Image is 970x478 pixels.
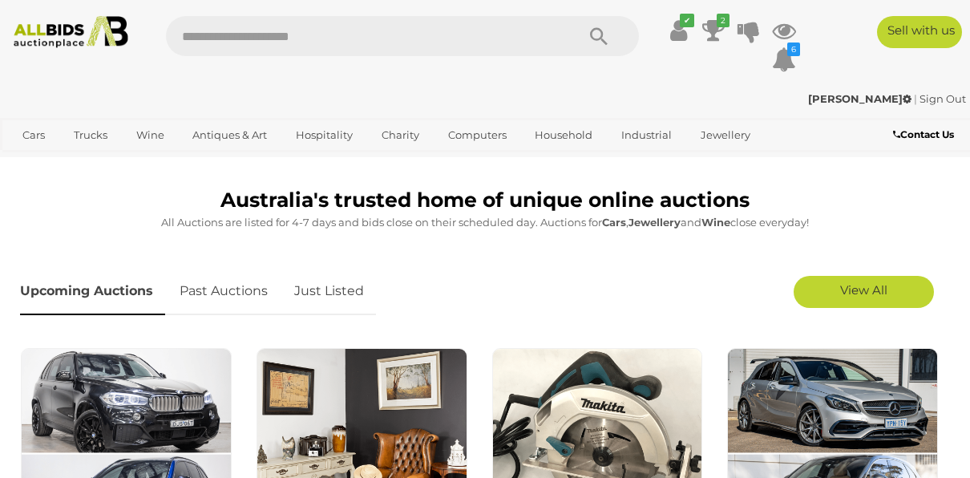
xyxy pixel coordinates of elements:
a: ✔ [666,16,690,45]
i: 2 [717,14,730,27]
a: Past Auctions [168,268,280,315]
strong: Jewellery [628,216,681,229]
a: Office [12,148,63,175]
a: 2 [701,16,725,45]
i: 6 [787,43,800,56]
a: Antiques & Art [182,122,277,148]
strong: Cars [602,216,626,229]
a: [GEOGRAPHIC_DATA] [133,148,268,175]
p: All Auctions are listed for 4-7 days and bids close on their scheduled day. Auctions for , and cl... [20,213,950,232]
a: Sports [71,148,125,175]
img: Allbids.com.au [7,16,135,48]
a: Just Listed [282,268,376,315]
a: Charity [371,122,430,148]
a: Jewellery [690,122,761,148]
span: | [914,92,917,105]
a: Sell with us [877,16,962,48]
a: Contact Us [893,126,958,144]
a: Sign Out [919,92,966,105]
span: View All [840,282,887,298]
a: Wine [126,122,175,148]
a: Upcoming Auctions [20,268,165,315]
a: Industrial [611,122,682,148]
strong: Wine [701,216,730,229]
strong: [PERSON_NAME] [808,92,911,105]
a: Computers [438,122,517,148]
a: Household [524,122,603,148]
a: Trucks [63,122,118,148]
a: 6 [772,45,796,74]
a: Hospitality [285,122,363,148]
a: View All [794,276,934,308]
h1: Australia's trusted home of unique online auctions [20,189,950,212]
a: [PERSON_NAME] [808,92,914,105]
i: ✔ [680,14,694,27]
button: Search [559,16,639,56]
a: Cars [12,122,55,148]
b: Contact Us [893,128,954,140]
